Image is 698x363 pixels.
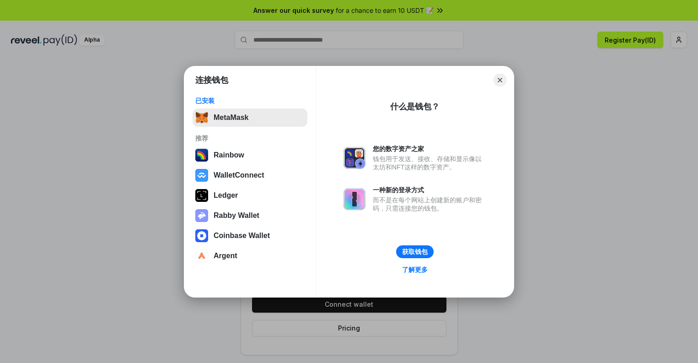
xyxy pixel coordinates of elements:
div: 已安装 [195,97,305,105]
div: Rabby Wallet [214,211,259,220]
div: WalletConnect [214,171,264,179]
button: Argent [193,247,307,265]
div: 您的数字资产之家 [373,145,486,153]
button: Ledger [193,186,307,205]
img: svg+xml,%3Csvg%20xmlns%3D%22http%3A%2F%2Fwww.w3.org%2F2000%2Fsvg%22%20fill%3D%22none%22%20viewBox... [344,147,365,169]
button: 获取钱包 [396,245,434,258]
img: svg+xml,%3Csvg%20xmlns%3D%22http%3A%2F%2Fwww.w3.org%2F2000%2Fsvg%22%20fill%3D%22none%22%20viewBox... [344,188,365,210]
div: 钱包用于发送、接收、存储和显示像以太坊和NFT这样的数字资产。 [373,155,486,171]
img: svg+xml,%3Csvg%20width%3D%2228%22%20height%3D%2228%22%20viewBox%3D%220%200%2028%2028%22%20fill%3D... [195,169,208,182]
button: Close [494,74,506,87]
div: Coinbase Wallet [214,232,270,240]
img: svg+xml,%3Csvg%20xmlns%3D%22http%3A%2F%2Fwww.w3.org%2F2000%2Fsvg%22%20width%3D%2228%22%20height%3... [195,189,208,202]
button: Coinbase Wallet [193,227,307,245]
div: 了解更多 [402,265,428,274]
button: Rabby Wallet [193,206,307,225]
div: Rainbow [214,151,244,159]
div: 获取钱包 [402,248,428,256]
img: svg+xml,%3Csvg%20width%3D%22120%22%20height%3D%22120%22%20viewBox%3D%220%200%20120%20120%22%20fil... [195,149,208,162]
a: 了解更多 [397,264,433,276]
div: 什么是钱包？ [390,101,440,112]
button: Rainbow [193,146,307,164]
div: Ledger [214,191,238,200]
button: WalletConnect [193,166,307,184]
button: MetaMask [193,108,307,127]
img: svg+xml,%3Csvg%20width%3D%2228%22%20height%3D%2228%22%20viewBox%3D%220%200%2028%2028%22%20fill%3D... [195,249,208,262]
img: svg+xml,%3Csvg%20fill%3D%22none%22%20height%3D%2233%22%20viewBox%3D%220%200%2035%2033%22%20width%... [195,111,208,124]
img: svg+xml,%3Csvg%20xmlns%3D%22http%3A%2F%2Fwww.w3.org%2F2000%2Fsvg%22%20fill%3D%22none%22%20viewBox... [195,209,208,222]
div: Argent [214,252,237,260]
div: 推荐 [195,134,305,142]
h1: 连接钱包 [195,75,228,86]
div: 一种新的登录方式 [373,186,486,194]
div: 而不是在每个网站上创建新的账户和密码，只需连接您的钱包。 [373,196,486,212]
img: svg+xml,%3Csvg%20width%3D%2228%22%20height%3D%2228%22%20viewBox%3D%220%200%2028%2028%22%20fill%3D... [195,229,208,242]
div: MetaMask [214,114,248,122]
